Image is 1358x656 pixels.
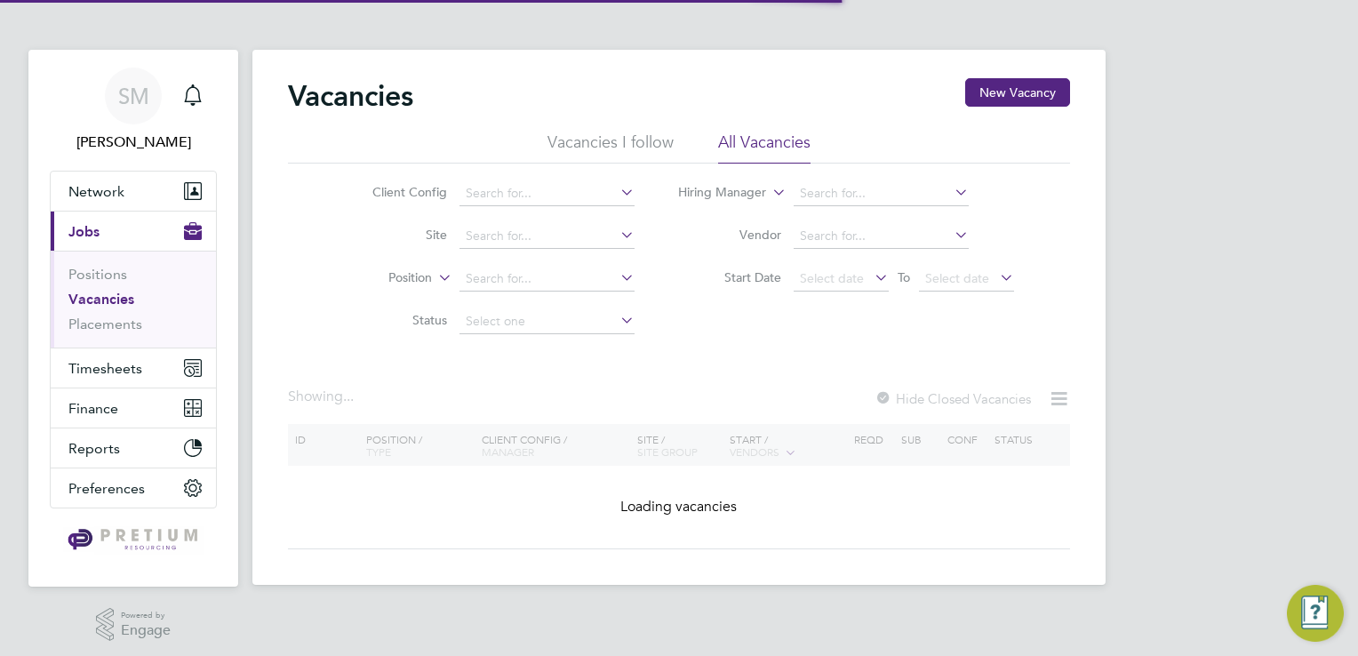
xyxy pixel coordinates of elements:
[343,388,354,405] span: ...
[345,312,447,328] label: Status
[800,270,864,286] span: Select date
[51,428,216,468] button: Reports
[121,608,171,623] span: Powered by
[459,181,635,206] input: Search for...
[68,360,142,377] span: Timesheets
[50,68,217,153] a: SM[PERSON_NAME]
[679,227,781,243] label: Vendor
[50,132,217,153] span: Sinead Mills
[51,251,216,348] div: Jobs
[547,132,674,164] li: Vacancies I follow
[664,184,766,202] label: Hiring Manager
[288,78,413,114] h2: Vacancies
[1287,585,1344,642] button: Engage Resource Center
[68,440,120,457] span: Reports
[345,184,447,200] label: Client Config
[288,388,357,406] div: Showing
[459,224,635,249] input: Search for...
[68,266,127,283] a: Positions
[68,183,124,200] span: Network
[459,309,635,334] input: Select one
[892,266,915,289] span: To
[679,269,781,285] label: Start Date
[68,291,134,308] a: Vacancies
[51,348,216,388] button: Timesheets
[51,468,216,508] button: Preferences
[121,623,171,638] span: Engage
[50,526,217,555] a: Go to home page
[459,267,635,292] input: Search for...
[925,270,989,286] span: Select date
[51,172,216,211] button: Network
[68,480,145,497] span: Preferences
[794,181,969,206] input: Search for...
[28,50,238,587] nav: Main navigation
[875,390,1031,407] label: Hide Closed Vacancies
[51,388,216,428] button: Finance
[51,212,216,251] button: Jobs
[965,78,1070,107] button: New Vacancy
[63,526,203,555] img: pretium-logo-retina.png
[718,132,811,164] li: All Vacancies
[330,269,432,287] label: Position
[118,84,149,108] span: SM
[68,223,100,240] span: Jobs
[794,224,969,249] input: Search for...
[345,227,447,243] label: Site
[68,316,142,332] a: Placements
[68,400,118,417] span: Finance
[96,608,172,642] a: Powered byEngage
